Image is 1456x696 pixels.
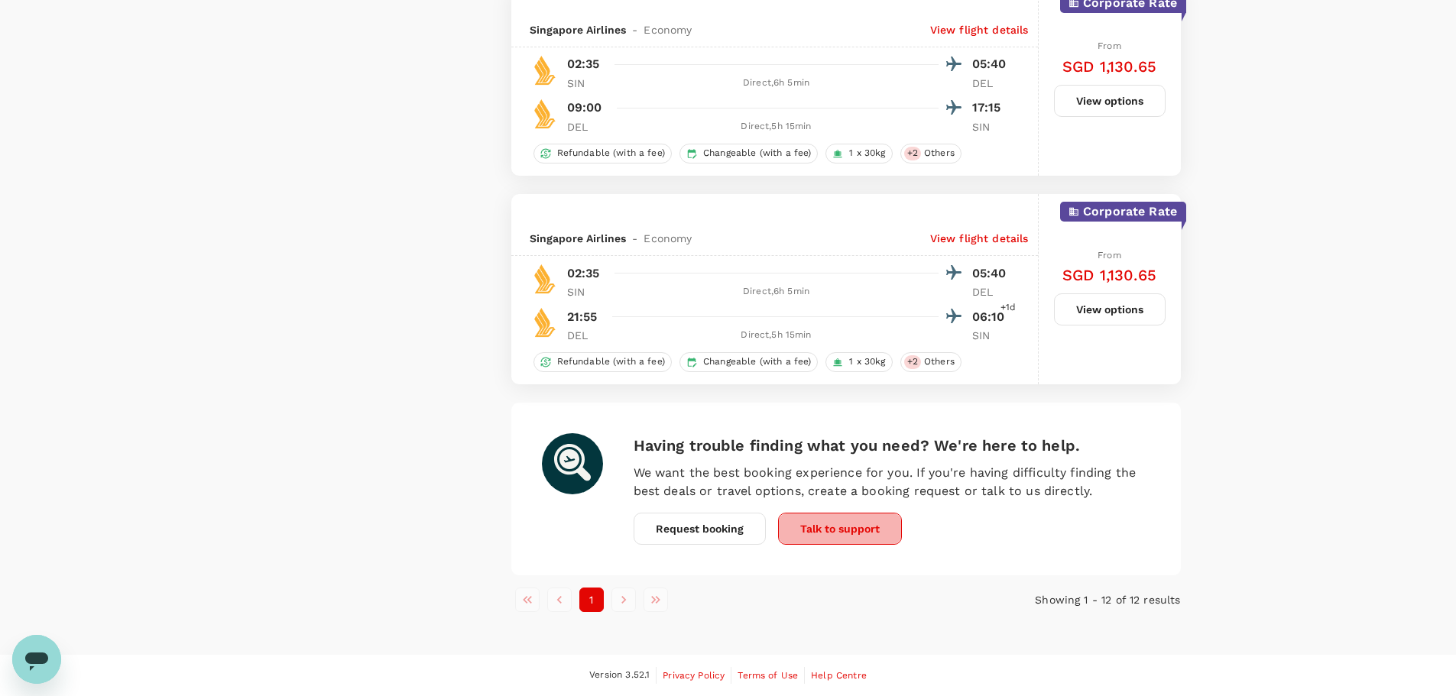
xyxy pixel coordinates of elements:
[972,119,1010,134] p: SIN
[679,144,818,163] div: Changeable (with a fee)
[972,328,1010,343] p: SIN
[843,355,891,368] span: 1 x 30kg
[626,22,644,37] span: -
[615,76,939,91] div: Direct , 6h 5min
[1062,54,1156,79] h6: SGD 1,130.65
[930,231,1029,246] p: View flight details
[530,264,560,294] img: SQ
[825,144,892,163] div: 1 x 30kg
[530,231,627,246] span: Singapore Airlines
[567,308,598,326] p: 21:55
[533,352,672,372] div: Refundable (with a fee)
[589,668,650,683] span: Version 3.52.1
[567,99,602,117] p: 09:00
[530,55,560,86] img: SQ
[644,22,692,37] span: Economy
[530,99,560,129] img: SQ
[634,513,766,545] button: Request booking
[1054,293,1166,325] button: View options
[918,355,961,368] span: Others
[511,588,958,612] nav: pagination navigation
[811,670,867,681] span: Help Centre
[972,308,1010,326] p: 06:10
[567,284,605,299] p: SIN
[900,144,961,163] div: +2Others
[579,588,604,612] button: page 1
[634,464,1150,500] p: We want the best booking experience for you. If you're having difficulty finding the best deals o...
[626,231,644,246] span: -
[567,264,600,283] p: 02:35
[634,433,1150,458] h6: Having trouble finding what you need? We're here to help.
[972,264,1010,283] p: 05:40
[567,119,605,134] p: DEL
[663,670,725,681] span: Privacy Policy
[843,147,891,160] span: 1 x 30kg
[615,119,939,134] div: Direct , 5h 15min
[930,22,1029,37] p: View flight details
[615,284,939,299] div: Direct , 6h 5min
[738,667,798,684] a: Terms of Use
[738,670,798,681] span: Terms of Use
[679,352,818,372] div: Changeable (with a fee)
[1000,300,1016,316] span: +1d
[972,99,1010,117] p: 17:15
[697,355,817,368] span: Changeable (with a fee)
[904,147,921,160] span: + 2
[1062,263,1156,287] h6: SGD 1,130.65
[697,147,817,160] span: Changeable (with a fee)
[825,352,892,372] div: 1 x 30kg
[615,328,939,343] div: Direct , 5h 15min
[778,513,902,545] button: Talk to support
[1098,40,1121,51] span: From
[904,355,921,368] span: + 2
[1054,85,1166,117] button: View options
[644,231,692,246] span: Economy
[530,22,627,37] span: Singapore Airlines
[811,667,867,684] a: Help Centre
[533,144,672,163] div: Refundable (with a fee)
[567,76,605,91] p: SIN
[567,55,600,73] p: 02:35
[972,55,1010,73] p: 05:40
[551,355,671,368] span: Refundable (with a fee)
[663,667,725,684] a: Privacy Policy
[918,147,961,160] span: Others
[1098,250,1121,261] span: From
[1083,202,1177,221] p: Corporate Rate
[958,592,1181,607] p: Showing 1 - 12 of 12 results
[972,284,1010,299] p: DEL
[567,328,605,343] p: DEL
[972,76,1010,91] p: DEL
[900,352,961,372] div: +2Others
[12,635,61,684] iframe: Button to launch messaging window
[530,307,560,338] img: SQ
[551,147,671,160] span: Refundable (with a fee)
